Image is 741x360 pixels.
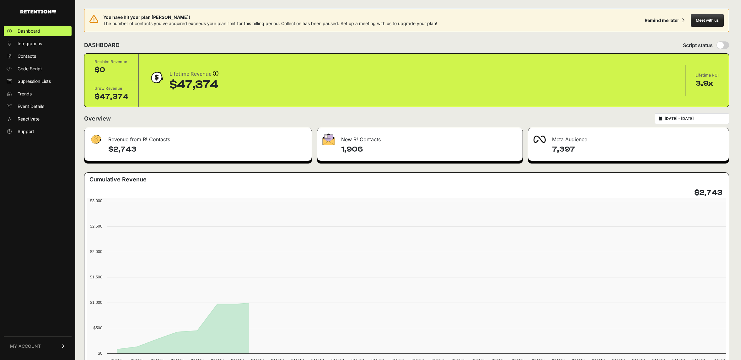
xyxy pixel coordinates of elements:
[94,85,128,92] div: Grow Revenue
[90,300,102,305] text: $1,000
[4,39,72,49] a: Integrations
[552,144,724,154] h4: 7,397
[533,136,546,143] img: fa-meta-2f981b61bb99beabf952f7030308934f19ce035c18b003e963880cc3fabeebb7.png
[10,343,41,349] span: MY ACCOUNT
[94,65,128,75] div: $0
[4,76,72,86] a: Supression Lists
[4,89,72,99] a: Trends
[694,188,722,198] h4: $2,743
[4,114,72,124] a: Reactivate
[149,70,164,85] img: dollar-coin-05c43ed7efb7bc0c12610022525b4bbbb207c7efeef5aecc26f025e68dcafac9.png
[18,78,51,84] span: Supression Lists
[18,116,40,122] span: Reactivate
[4,336,72,356] a: MY ACCOUNT
[20,10,56,13] img: Retention.com
[84,114,111,123] h2: Overview
[94,92,128,102] div: $47,374
[317,128,522,147] div: New R! Contacts
[683,41,713,49] span: Script status
[90,275,102,279] text: $1,500
[103,14,437,20] span: You have hit your plan [PERSON_NAME]!
[341,144,517,154] h4: 1,906
[528,128,729,147] div: Meta Audience
[94,59,128,65] div: Reclaim Revenue
[18,91,32,97] span: Trends
[18,28,40,34] span: Dashboard
[90,224,102,228] text: $2,500
[322,133,335,145] img: fa-envelope-19ae18322b30453b285274b1b8af3d052b27d846a4fbe8435d1a52b978f639a2.png
[90,249,102,254] text: $2,000
[108,144,307,154] h4: $2,743
[691,14,724,27] button: Meet with us
[169,78,218,91] div: $47,374
[695,72,719,78] div: Lifetime ROI
[89,175,147,184] h3: Cumulative Revenue
[84,128,312,147] div: Revenue from R! Contacts
[18,53,36,59] span: Contacts
[645,17,679,24] div: Remind me later
[18,40,42,47] span: Integrations
[103,21,437,26] span: The number of contacts you've acquired exceeds your plan limit for this billing period. Collectio...
[4,64,72,74] a: Code Script
[18,66,42,72] span: Code Script
[84,41,120,50] h2: DASHBOARD
[89,133,102,146] img: fa-dollar-13500eef13a19c4ab2b9ed9ad552e47b0d9fc28b02b83b90ba0e00f96d6372e9.png
[169,70,218,78] div: Lifetime Revenue
[695,78,719,89] div: 3.9x
[98,351,102,356] text: $0
[90,198,102,203] text: $3,000
[18,103,44,110] span: Event Details
[94,325,102,330] text: $500
[18,128,34,135] span: Support
[4,51,72,61] a: Contacts
[642,15,687,26] button: Remind me later
[4,101,72,111] a: Event Details
[4,26,72,36] a: Dashboard
[4,126,72,137] a: Support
